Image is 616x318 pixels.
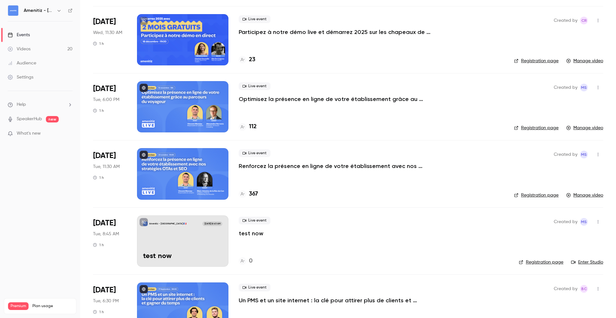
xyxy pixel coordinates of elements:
[93,309,104,314] div: 1 h
[8,46,30,52] div: Videos
[239,190,258,198] a: 367
[239,55,255,64] a: 23
[93,148,127,199] div: Oct 22 Tue, 11:30 AM (Europe/Madrid)
[239,217,270,224] span: Live event
[239,149,270,157] span: Live event
[514,58,559,64] a: Registration page
[239,15,270,23] span: Live event
[239,28,431,36] a: Participez à notre démo live et démarrez 2025 sur les chapeaux de roues !
[581,84,587,91] span: MS
[8,32,30,38] div: Events
[239,257,252,265] a: 0
[580,285,588,293] span: Barbara Coulon
[514,125,559,131] a: Registration page
[93,175,104,180] div: 1 h
[93,81,127,132] div: Nov 12 Tue, 6:00 PM (Europe/Madrid)
[554,151,577,158] span: Created by
[93,151,116,161] span: [DATE]
[93,218,116,228] span: [DATE]
[580,218,588,226] span: Maria Serra
[8,302,29,310] span: Premium
[143,252,222,261] p: test now
[137,215,228,267] a: test nowAmenitiz - [GEOGRAPHIC_DATA] 🇫🇷[DATE] 8:45 AMtest now
[8,5,18,16] img: Amenitiz - France 🇫🇷
[17,130,41,137] span: What's new
[239,95,431,103] a: Optimisez la présence en ligne de votre établissement grâce au parcours du voyageur
[514,192,559,198] a: Registration page
[581,218,587,226] span: MS
[249,257,252,265] h4: 0
[149,222,186,225] p: Amenitiz - [GEOGRAPHIC_DATA] 🇫🇷
[554,17,577,24] span: Created by
[239,230,263,237] a: test now
[93,215,127,267] div: Oct 15 Tue, 8:45 AM (Europe/Madrid)
[581,285,587,293] span: BC
[566,125,603,131] a: Manage video
[581,17,587,24] span: CR
[93,231,119,237] span: Tue, 8:45 AM
[571,259,603,265] a: Enter Studio
[581,151,587,158] span: MS
[249,122,257,131] h4: 112
[249,55,255,64] h4: 23
[566,58,603,64] a: Manage video
[93,96,119,103] span: Tue, 6:00 PM
[93,242,104,247] div: 1 h
[46,116,59,122] span: new
[93,163,120,170] span: Tue, 11:30 AM
[249,190,258,198] h4: 367
[93,84,116,94] span: [DATE]
[17,116,42,122] a: SpeakerHub
[239,284,270,291] span: Live event
[93,41,104,46] div: 1 h
[24,7,54,14] h6: Amenitiz - [GEOGRAPHIC_DATA] 🇫🇷
[202,222,222,226] span: [DATE] 8:45 AM
[8,60,36,66] div: Audience
[32,304,72,309] span: Plan usage
[566,192,603,198] a: Manage video
[554,218,577,226] span: Created by
[239,122,257,131] a: 112
[554,84,577,91] span: Created by
[8,101,73,108] li: help-dropdown-opener
[93,298,119,304] span: Tue, 6:30 PM
[17,101,26,108] span: Help
[239,297,431,304] a: Un PMS et un site internet : la clé pour attirer plus de clients et gagner du temps.
[93,108,104,113] div: 1 h
[239,162,431,170] a: Renforcez la présence en ligne de votre établissement avec nos stratégies OTAs et SEO
[239,82,270,90] span: Live event
[580,84,588,91] span: Maria Serra
[8,74,33,80] div: Settings
[93,14,127,65] div: Dec 18 Wed, 11:30 AM (Europe/Madrid)
[580,151,588,158] span: Maria Serra
[580,17,588,24] span: Carol Real
[93,17,116,27] span: [DATE]
[93,285,116,295] span: [DATE]
[554,285,577,293] span: Created by
[93,29,122,36] span: Wed, 11:30 AM
[65,131,73,137] iframe: Noticeable Trigger
[519,259,563,265] a: Registration page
